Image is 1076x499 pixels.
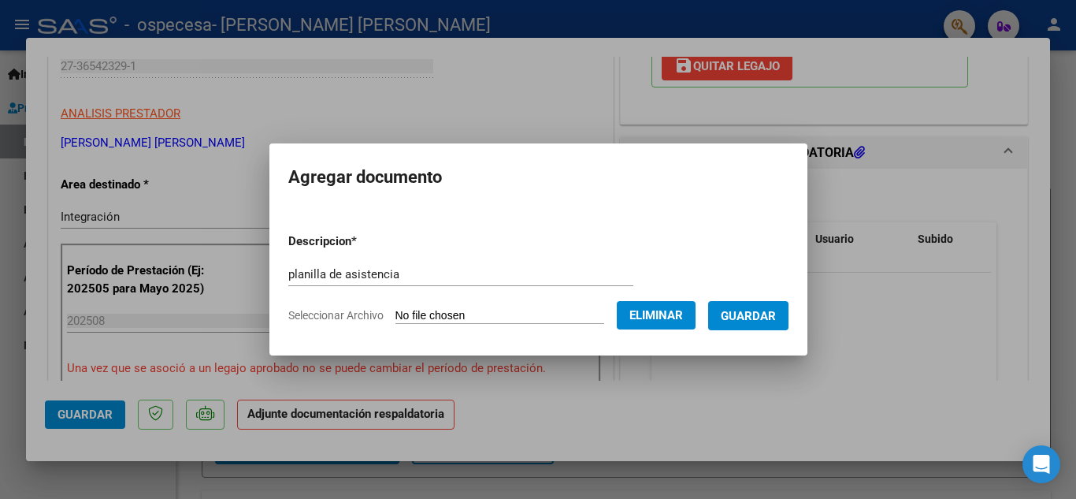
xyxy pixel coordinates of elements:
[617,301,696,330] button: Eliminar
[629,308,683,322] span: Eliminar
[708,301,788,330] button: Guardar
[721,309,776,323] span: Guardar
[288,309,384,322] span: Seleccionar Archivo
[288,233,439,251] p: Descripcion
[1022,445,1060,483] div: Open Intercom Messenger
[288,162,788,192] h2: Agregar documento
